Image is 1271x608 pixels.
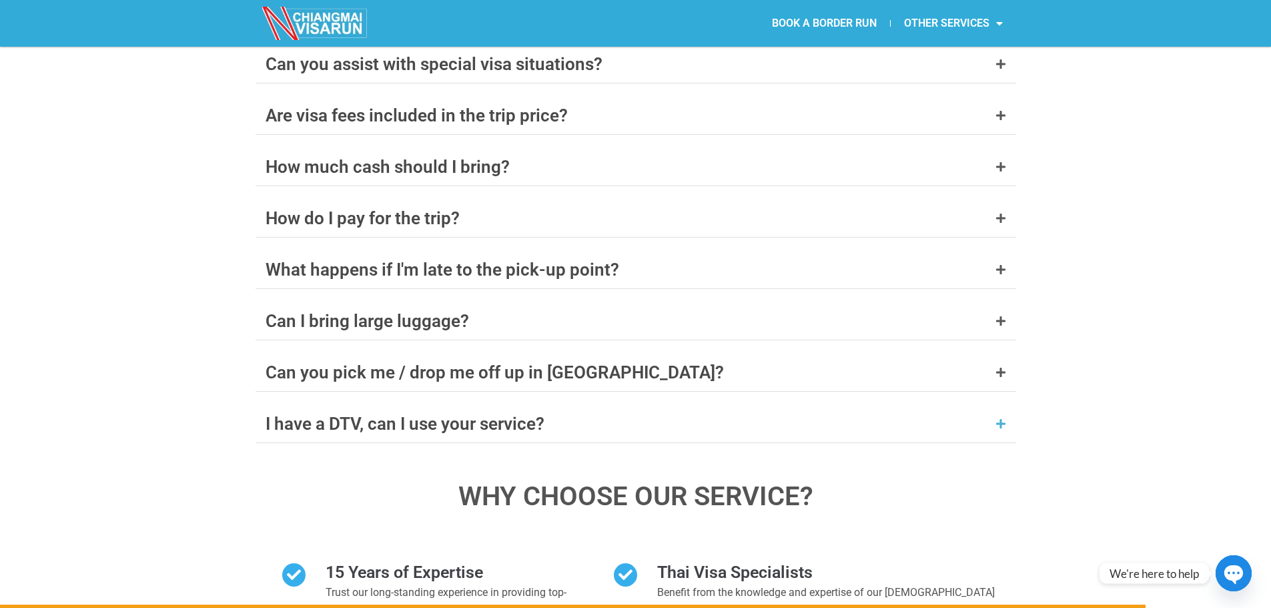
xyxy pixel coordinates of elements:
[266,415,544,432] div: I have a DTV, can I use your service?
[266,261,619,278] div: What happens if I'm late to the pick-up point?
[266,158,510,176] div: How much cash should I bring?
[759,8,890,39] a: BOOK A BORDER RUN
[891,8,1016,39] a: OTHER SERVICES
[266,312,469,330] div: Can I bring large luggage?
[256,483,1016,510] h3: WHY CHOOSE OUR SERVICE?
[266,55,602,73] div: Can you assist with special visa situations?
[657,562,1015,584] h2: Thai Visa Specialists
[266,364,724,381] div: Can you pick me / drop me off up in [GEOGRAPHIC_DATA]?
[266,107,568,124] div: Are visa fees included in the trip price?
[266,210,460,227] div: How do I pay for the trip?
[636,8,1016,39] nav: Menu
[326,562,574,584] h2: 15 Years of Expertise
